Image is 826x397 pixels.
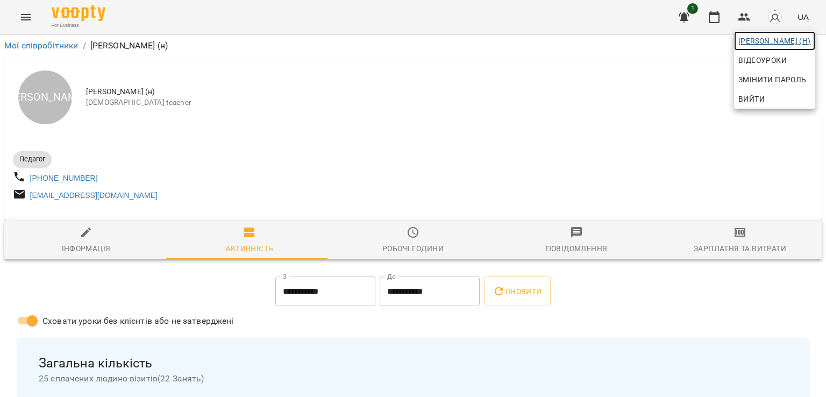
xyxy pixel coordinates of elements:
button: Вийти [734,89,815,109]
span: Вийти [738,93,765,105]
span: [PERSON_NAME] (н) [738,34,811,47]
span: Змінити пароль [738,73,811,86]
span: Відеоуроки [738,54,787,67]
a: Відеоуроки [734,51,791,70]
a: Змінити пароль [734,70,815,89]
a: [PERSON_NAME] (н) [734,31,815,51]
